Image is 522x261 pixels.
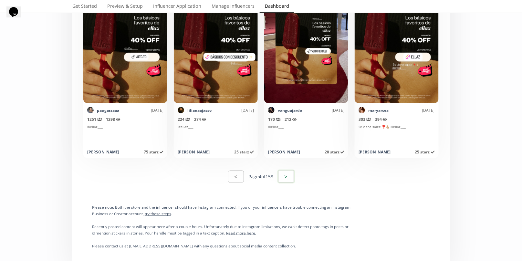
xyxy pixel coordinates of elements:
a: paugarzaaa [97,108,119,113]
span: 303 [359,117,371,122]
div: Page 4 of 158 [249,173,274,180]
span: 394 [375,117,387,122]
a: lilianaajasso [187,108,212,113]
a: maryarcea [368,108,389,113]
div: [PERSON_NAME] [178,149,210,155]
a: vanguajardo [278,108,302,113]
div: [PERSON_NAME] [359,149,391,155]
span: 212 [285,117,297,122]
img: 528019365_18520971235019136_1984042524768746799_n.jpg [359,107,365,113]
iframe: chat widget [6,6,27,26]
div: [PERSON_NAME] [87,149,119,155]
div: [DATE] [212,108,254,113]
small: Please contact us at [EMAIL_ADDRESS][DOMAIN_NAME] with any questions about social media content c... [92,243,296,248]
span: 170 [268,117,281,122]
div: [DATE] [119,108,163,113]
div: Se viene salee ❣️🫰🏼 @ellaz____ [359,124,435,145]
a: try these steps [145,211,171,216]
button: > [277,170,295,183]
span: 25 starz [234,149,254,155]
span: 1298 [106,117,120,122]
span: 274 [194,117,206,122]
div: @ellaz____ [268,124,344,145]
div: [PERSON_NAME] [268,149,300,155]
small: Please note: Both the store and the influencer should have Instagram connected. If you or your in... [92,204,350,216]
div: @ellaz____ [87,124,163,145]
span: 1251 [87,117,102,122]
img: 509898467_18407919055104686_5906886180144830845_n.jpg [87,107,94,113]
img: 451374387_1586366678613724_7431902228256977575_n.jpg [178,107,184,113]
small: Recently posted content will appear here after a couple hours. Unfortunately due to Instagram lim... [92,224,349,235]
div: [DATE] [389,108,435,113]
span: 75 starz [144,149,163,155]
span: 224 [178,117,190,122]
a: Read more here. [226,230,256,235]
span: 20 starz [325,149,344,155]
div: @ellaz____ [178,124,254,145]
div: [DATE] [302,108,344,113]
span: 25 starz [415,149,435,155]
img: 521466015_18520573708021698_5625082446355652164_n.jpg [268,107,275,113]
button: < [228,171,244,183]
